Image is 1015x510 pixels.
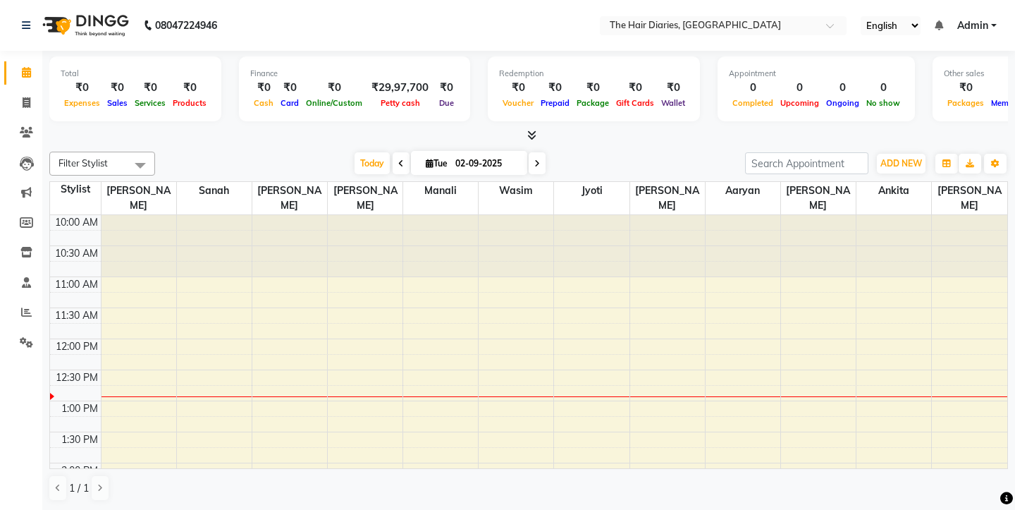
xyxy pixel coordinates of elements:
[169,98,210,108] span: Products
[856,182,931,200] span: Ankita
[658,80,689,96] div: ₹0
[573,80,613,96] div: ₹0
[403,182,478,200] span: Manali
[52,308,101,323] div: 11:30 AM
[880,158,922,169] span: ADD NEW
[101,182,176,214] span: [PERSON_NAME]
[69,481,89,496] span: 1 / 1
[36,6,133,45] img: logo
[52,215,101,230] div: 10:00 AM
[104,80,131,96] div: ₹0
[777,80,823,96] div: 0
[499,80,537,96] div: ₹0
[877,154,925,174] button: ADD NEW
[355,152,390,174] span: Today
[177,182,252,200] span: Sanah
[613,80,658,96] div: ₹0
[61,68,210,80] div: Total
[434,80,459,96] div: ₹0
[823,80,863,96] div: 0
[53,370,101,385] div: 12:30 PM
[436,98,457,108] span: Due
[131,80,169,96] div: ₹0
[366,80,434,96] div: ₹29,97,700
[957,18,988,33] span: Admin
[745,152,868,174] input: Search Appointment
[729,80,777,96] div: 0
[479,182,553,200] span: Wasim
[277,98,302,108] span: Card
[573,98,613,108] span: Package
[131,98,169,108] span: Services
[932,182,1007,214] span: [PERSON_NAME]
[613,98,658,108] span: Gift Cards
[155,6,217,45] b: 08047224946
[104,98,131,108] span: Sales
[59,157,108,169] span: Filter Stylist
[823,98,863,108] span: Ongoing
[52,277,101,292] div: 11:00 AM
[729,98,777,108] span: Completed
[250,68,459,80] div: Finance
[499,98,537,108] span: Voucher
[59,432,101,447] div: 1:30 PM
[422,158,451,169] span: Tue
[61,98,104,108] span: Expenses
[630,182,705,214] span: [PERSON_NAME]
[863,98,904,108] span: No show
[706,182,780,200] span: Aaryan
[59,463,101,478] div: 2:00 PM
[59,401,101,416] div: 1:00 PM
[302,98,366,108] span: Online/Custom
[499,68,689,80] div: Redemption
[944,80,988,96] div: ₹0
[169,80,210,96] div: ₹0
[537,80,573,96] div: ₹0
[863,80,904,96] div: 0
[328,182,402,214] span: [PERSON_NAME]
[250,80,277,96] div: ₹0
[252,182,327,214] span: [PERSON_NAME]
[377,98,424,108] span: Petty cash
[658,98,689,108] span: Wallet
[53,339,101,354] div: 12:00 PM
[250,98,277,108] span: Cash
[944,98,988,108] span: Packages
[52,246,101,261] div: 10:30 AM
[277,80,302,96] div: ₹0
[781,182,856,214] span: [PERSON_NAME]
[537,98,573,108] span: Prepaid
[554,182,629,200] span: Jyoti
[777,98,823,108] span: Upcoming
[729,68,904,80] div: Appointment
[451,153,522,174] input: 2025-09-02
[50,182,101,197] div: Stylist
[61,80,104,96] div: ₹0
[302,80,366,96] div: ₹0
